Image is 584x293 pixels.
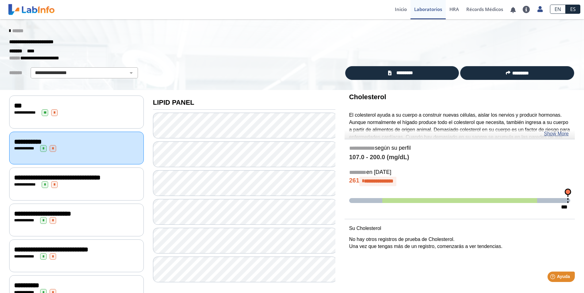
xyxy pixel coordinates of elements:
[349,169,570,176] h5: en [DATE]
[349,225,570,232] p: Su Cholesterol
[349,236,570,250] p: No hay otros registros de prueba de Cholesterol. Una vez que tengas más de un registro, comenzará...
[449,6,459,12] span: HRA
[349,145,570,152] h5: según su perfil
[529,269,577,286] iframe: Help widget launcher
[349,111,570,163] p: El colesterol ayuda a su cuerpo a construir nuevas células, aislar los nervios y producir hormona...
[566,5,580,14] a: ES
[349,154,570,161] h4: 107.0 - 200.0 (mg/dL)
[349,177,570,186] h4: 261
[550,5,566,14] a: EN
[544,130,569,137] a: Show More
[349,93,386,101] b: Cholesterol
[153,99,194,106] b: LIPID PANEL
